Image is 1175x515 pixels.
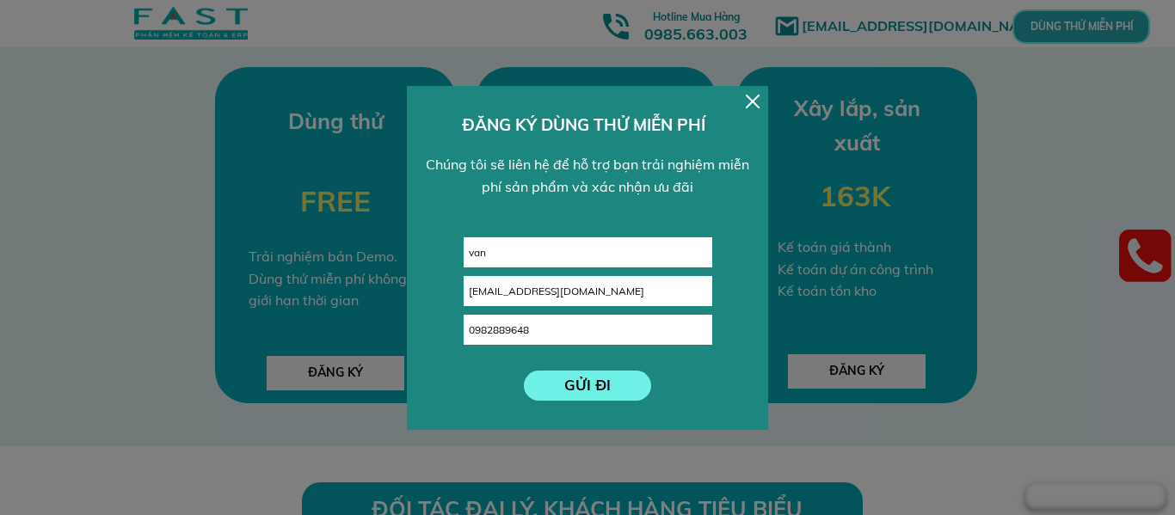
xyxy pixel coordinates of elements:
[464,238,711,267] input: Họ và tên
[464,316,711,344] input: Số điện thoại
[462,112,714,138] h3: ĐĂNG KÝ DÙNG THỬ MIỄN PHÍ
[464,277,711,305] input: Email
[524,371,652,401] p: GỬI ĐI
[418,154,758,198] div: Chúng tôi sẽ liên hệ để hỗ trợ bạn trải nghiệm miễn phí sản phẩm và xác nhận ưu đãi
